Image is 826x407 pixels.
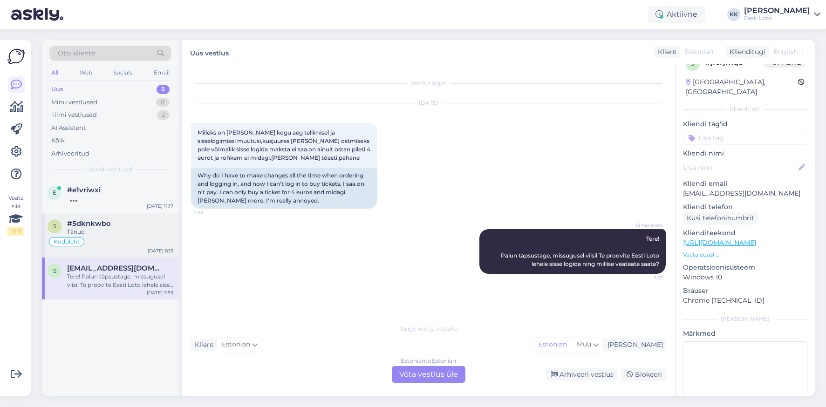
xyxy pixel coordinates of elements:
[648,6,705,23] div: Aktiivne
[67,186,101,194] span: #e1vriwxi
[152,67,171,79] div: Email
[654,47,677,57] div: Klient
[51,85,63,94] div: Uus
[191,79,666,88] div: Vestlus algas
[683,212,758,224] div: Küsi telefoninumbrit
[191,340,214,350] div: Klient
[683,131,807,145] input: Lisa tag
[685,47,713,57] span: Estonian
[683,228,807,238] p: Klienditeekond
[190,46,229,58] label: Uus vestlus
[683,149,807,158] p: Kliendi nimi
[53,267,56,274] span: s
[683,296,807,305] p: Chrome [TECHNICAL_ID]
[604,340,663,350] div: [PERSON_NAME]
[577,340,591,348] span: Muu
[222,339,250,350] span: Estonian
[686,77,798,97] div: [GEOGRAPHIC_DATA], [GEOGRAPHIC_DATA]
[194,209,229,216] span: 7:53
[534,338,572,352] div: Estonian
[51,149,89,158] div: Arhiveeritud
[191,99,666,107] div: [DATE]
[191,168,377,209] div: Why do I have to make changes all the time when ordering and logging in, and now I can't log in t...
[7,227,24,236] div: 2 / 3
[683,272,807,282] p: Windows 10
[744,7,810,14] div: [PERSON_NAME]
[683,329,807,339] p: Märkmed
[7,47,25,65] img: Askly Logo
[546,368,617,381] div: Arhiveeri vestlus
[148,247,173,254] div: [DATE] 8:13
[773,47,798,57] span: English
[157,110,170,120] div: 2
[392,366,465,383] div: Võta vestlus üle
[683,119,807,129] p: Kliendi tag'id
[67,264,164,272] span: silvipihlak50@gmai.com
[683,189,807,198] p: [EMAIL_ADDRESS][DOMAIN_NAME]
[51,136,65,145] div: Kõik
[198,129,372,161] span: Milleks on [PERSON_NAME] kogu aeg tellimisel ja sisselogimisel muutusi,kusjuures [PERSON_NAME] os...
[67,219,111,228] span: #5dknkwbo
[744,14,810,22] div: Eesti Loto
[683,105,807,114] div: Kliendi info
[7,194,24,236] div: Vaata siia
[683,263,807,272] p: Operatsioonisüsteem
[147,203,173,210] div: [DATE] 11:17
[628,222,663,229] span: AI Assistent
[191,325,666,333] div: Valige keel ja vastake
[51,110,97,120] div: Tiimi vestlused
[51,98,97,107] div: Minu vestlused
[53,223,56,230] span: 5
[67,272,173,289] div: Tere! Palun täpsustage, missugusel viisil Te proovite Eesti Loto lehele sisse logida ning millise...
[156,98,170,107] div: 0
[727,8,740,21] div: KK
[726,47,765,57] div: Klienditugi
[67,228,173,236] div: Tänud
[621,368,666,381] div: Blokeeri
[683,163,797,173] input: Lisa nimi
[683,315,807,323] div: [PERSON_NAME]
[89,165,132,174] span: Uued vestlused
[49,67,60,79] div: All
[683,238,756,247] a: [URL][DOMAIN_NAME]
[683,251,807,259] p: Vaata edasi ...
[628,274,663,281] span: 7:53
[683,202,807,212] p: Kliendi telefon
[53,189,56,196] span: e
[111,67,134,79] div: Socials
[157,85,170,94] div: 3
[147,289,173,296] div: [DATE] 7:53
[744,7,820,22] a: [PERSON_NAME]Eesti Loto
[54,239,80,244] span: Koduleht
[683,179,807,189] p: Kliendi email
[401,357,456,365] div: Estonian to Estonian
[51,123,86,133] div: AI Assistent
[78,67,94,79] div: Web
[683,286,807,296] p: Brauser
[58,48,95,58] span: Otsi kliente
